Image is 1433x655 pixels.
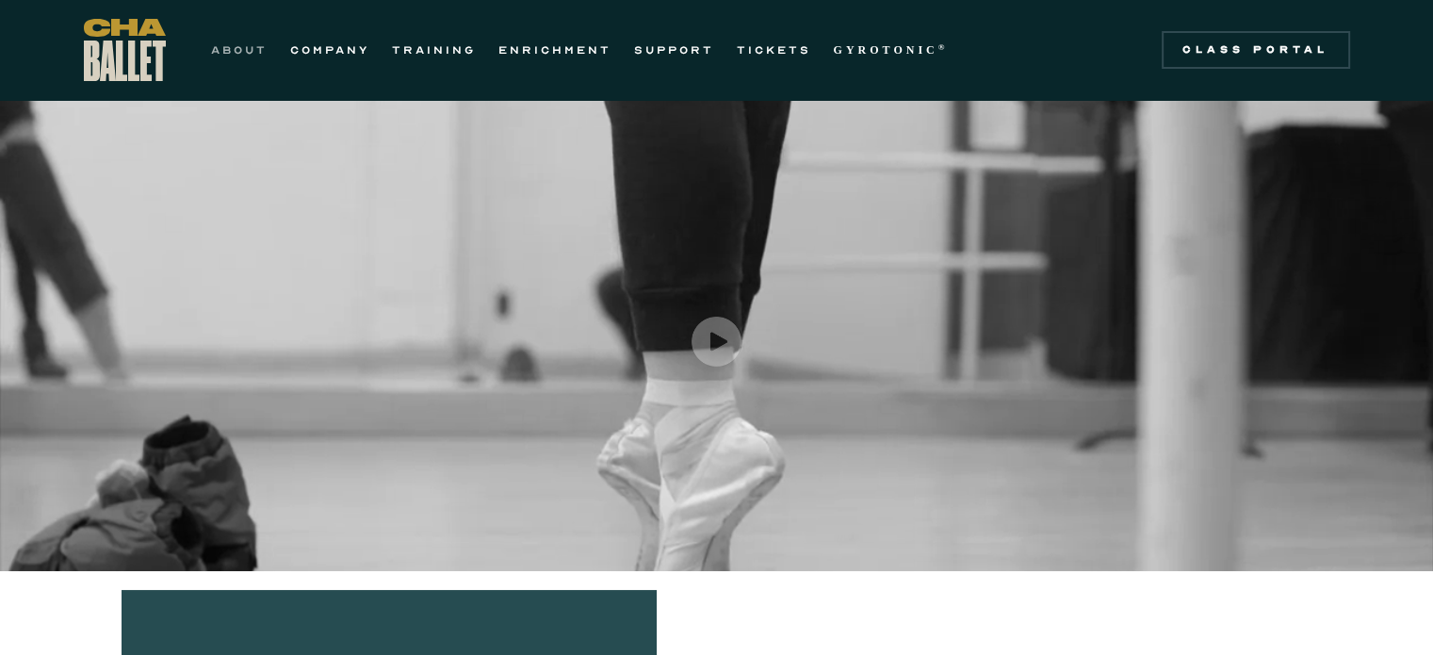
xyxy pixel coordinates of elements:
a: TRAINING [392,39,476,61]
a: TICKETS [737,39,811,61]
a: ENRICHMENT [498,39,611,61]
a: COMPANY [290,39,369,61]
a: GYROTONIC® [834,39,949,61]
a: SUPPORT [634,39,714,61]
a: home [84,19,166,81]
sup: ® [938,42,949,52]
strong: GYROTONIC [834,43,938,57]
a: ABOUT [211,39,268,61]
a: Class Portal [1162,31,1350,69]
div: Class Portal [1173,42,1339,57]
